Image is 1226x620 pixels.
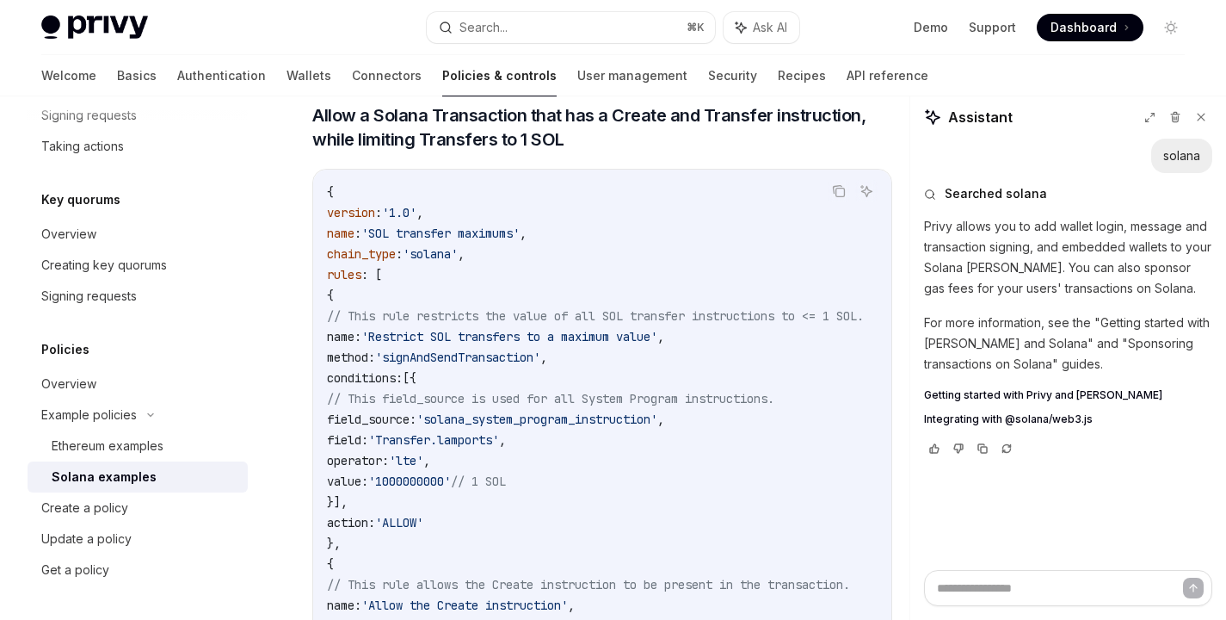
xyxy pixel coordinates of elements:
[41,498,128,518] div: Create a policy
[28,431,248,462] a: Ethereum examples
[41,374,96,394] div: Overview
[969,19,1016,36] a: Support
[41,15,148,40] img: light logo
[368,474,451,489] span: '1000000000'
[327,432,368,448] span: field:
[327,370,403,386] span: conditions:
[327,474,368,489] span: value:
[361,329,657,344] span: 'Restrict SOL transfers to a maximum value'
[382,205,416,220] span: '1.0'
[41,339,89,360] h5: Policies
[327,288,334,303] span: {
[41,55,96,96] a: Welcome
[327,494,348,510] span: }],
[416,205,423,220] span: ,
[41,405,137,425] div: Example policies
[327,536,341,551] span: },
[924,313,1212,375] p: For more information, see the "Getting started with [PERSON_NAME] and Solana" and "Sponsoring tra...
[41,286,137,307] div: Signing requests
[924,412,1212,426] a: Integrating with @solana/web3.js
[28,369,248,400] a: Overview
[327,453,389,468] span: operator:
[327,598,361,613] span: name:
[1163,147,1200,164] div: solana
[286,55,331,96] a: Wallets
[924,412,1093,426] span: Integrating with @solana/web3.js
[375,515,423,530] span: 'ALLOW'
[753,19,787,36] span: Ask AI
[52,436,163,456] div: Ethereum examples
[41,189,120,210] h5: Key quorums
[1183,578,1204,598] button: Send message
[41,255,167,276] div: Creating key quorums
[327,515,375,530] span: action:
[327,246,396,262] span: chain_type
[368,432,499,448] span: 'Transfer.lamports'
[724,12,799,43] button: Ask AI
[41,136,124,157] div: Taking actions
[361,598,568,613] span: 'Allow the Create instruction'
[708,55,757,96] a: Security
[361,226,520,241] span: 'SOL transfer maximums'
[327,412,416,427] span: field_source:
[914,19,948,36] a: Demo
[28,555,248,586] a: Get a policy
[327,350,375,365] span: method:
[657,412,664,427] span: ,
[28,219,248,250] a: Overview
[41,224,96,245] div: Overview
[41,529,132,549] div: Update a policy
[28,462,248,493] a: Solana examples
[458,246,465,262] span: ,
[423,453,430,468] span: ,
[312,103,892,152] span: Allow a Solana Transaction that has a Create and Transfer instruction, while limiting Transfers t...
[577,55,687,96] a: User management
[327,329,361,344] span: name:
[657,329,664,344] span: ,
[354,226,361,241] span: :
[28,524,248,555] a: Update a policy
[41,560,109,580] div: Get a policy
[427,12,714,43] button: Search...⌘K
[687,21,705,34] span: ⌘ K
[52,467,157,487] div: Solana examples
[1157,14,1185,41] button: Toggle dark mode
[403,370,416,386] span: [{
[828,180,850,202] button: Copy the contents from the code block
[1037,14,1143,41] a: Dashboard
[327,205,375,220] span: version
[855,180,878,202] button: Ask AI
[327,391,774,406] span: // This field_source is used for all System Program instructions.
[520,226,527,241] span: ,
[778,55,826,96] a: Recipes
[327,308,864,324] span: // This rule restricts the value of all SOL transfer instructions to <= 1 SOL.
[28,131,248,162] a: Taking actions
[327,577,850,592] span: // This rule allows the Create instruction to be present in the transaction.
[1050,19,1117,36] span: Dashboard
[948,107,1013,127] span: Assistant
[442,55,557,96] a: Policies & controls
[924,185,1212,202] button: Searched solana
[327,556,334,572] span: {
[327,184,334,200] span: {
[945,185,1047,202] span: Searched solana
[924,388,1212,402] a: Getting started with Privy and [PERSON_NAME]
[375,350,540,365] span: 'signAndSendTransaction'
[28,493,248,524] a: Create a policy
[924,216,1212,299] p: Privy allows you to add wallet login, message and transaction signing, and embedded wallets to yo...
[389,453,423,468] span: 'lte'
[499,432,506,448] span: ,
[28,250,248,281] a: Creating key quorums
[117,55,157,96] a: Basics
[540,350,547,365] span: ,
[451,474,506,489] span: // 1 SOL
[924,388,1162,402] span: Getting started with Privy and [PERSON_NAME]
[568,598,575,613] span: ,
[416,412,657,427] span: 'solana_system_program_instruction'
[177,55,266,96] a: Authentication
[361,267,382,282] span: : [
[847,55,928,96] a: API reference
[403,246,458,262] span: 'solana'
[28,281,248,312] a: Signing requests
[396,246,403,262] span: :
